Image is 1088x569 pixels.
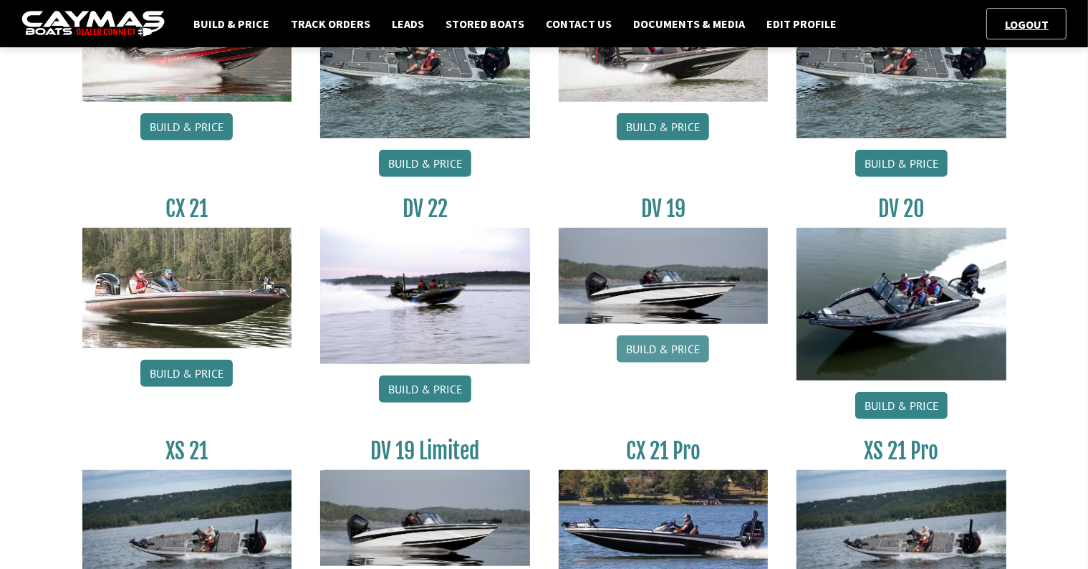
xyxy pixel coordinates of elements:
[617,335,709,363] a: Build & Price
[82,196,292,222] h3: CX 21
[320,228,530,364] img: DV22_original_motor_cropped_for_caymas_connect.jpg
[140,113,233,140] a: Build & Price
[284,14,377,33] a: Track Orders
[559,196,769,222] h3: DV 19
[855,392,948,419] a: Build & Price
[320,470,530,566] img: dv-19-ban_from_website_for_caymas_connect.png
[855,150,948,177] a: Build & Price
[559,438,769,464] h3: CX 21 Pro
[82,228,292,348] img: CX21_thumb.jpg
[379,376,471,403] a: Build & Price
[438,14,531,33] a: Stored Boats
[617,113,709,140] a: Build & Price
[759,14,844,33] a: Edit Profile
[626,14,752,33] a: Documents & Media
[559,228,769,324] img: dv-19-ban_from_website_for_caymas_connect.png
[379,150,471,177] a: Build & Price
[140,360,233,387] a: Build & Price
[186,14,276,33] a: Build & Price
[21,11,165,37] img: caymas-dealer-connect-2ed40d3bc7270c1d8d7ffb4b79bf05adc795679939227970def78ec6f6c03838.gif
[385,14,431,33] a: Leads
[320,196,530,222] h3: DV 22
[796,228,1006,381] img: DV_20_from_website_for_caymas_connect.png
[796,438,1006,464] h3: XS 21 Pro
[320,438,530,464] h3: DV 19 Limited
[998,17,1056,32] a: Logout
[82,438,292,464] h3: XS 21
[796,196,1006,222] h3: DV 20
[539,14,619,33] a: Contact Us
